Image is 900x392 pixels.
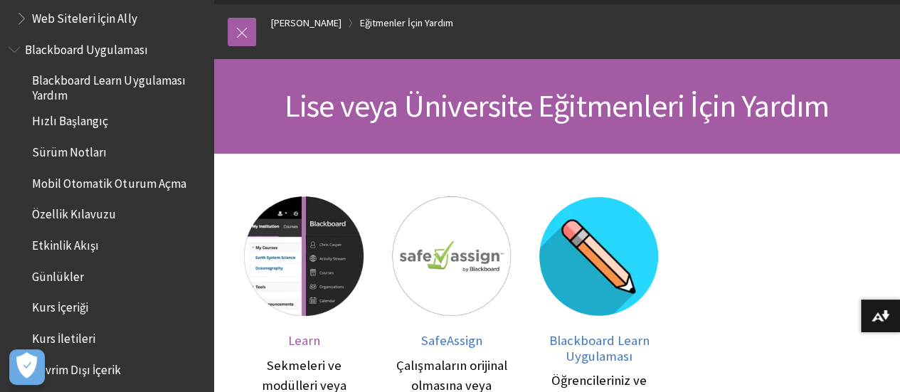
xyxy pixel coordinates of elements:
[421,332,482,349] span: SafeAssign
[539,196,659,316] img: Blackboard Learn Uygulaması
[32,233,99,253] span: Etkinlik Akışı
[285,86,830,125] span: Lise veya Üniversite Eğitmenleri İçin Yardım
[32,265,84,284] span: Günlükler
[32,140,107,159] span: Sürüm Notları
[32,358,121,377] span: Çevrim Dışı İçerik
[32,6,137,26] span: Web Siteleri İçin Ally
[32,69,203,102] span: Blackboard Learn Uygulaması Yardım
[32,296,88,315] span: Kurs İçeriği
[32,327,95,346] span: Kurs İletileri
[360,14,453,32] a: Eğitmenler İçin Yardım
[549,332,650,364] span: Blackboard Learn Uygulaması
[9,349,45,385] button: Açık Tercihler
[270,14,342,32] a: [PERSON_NAME]
[392,196,512,316] img: SafeAssign
[32,110,108,129] span: Hızlı Başlangıç
[25,38,147,57] span: Blackboard Uygulaması
[244,196,364,316] img: Learn
[32,203,116,222] span: Özellik Kılavuzu
[287,332,319,349] span: Learn
[32,171,186,191] span: Mobil Otomatik Oturum Açma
